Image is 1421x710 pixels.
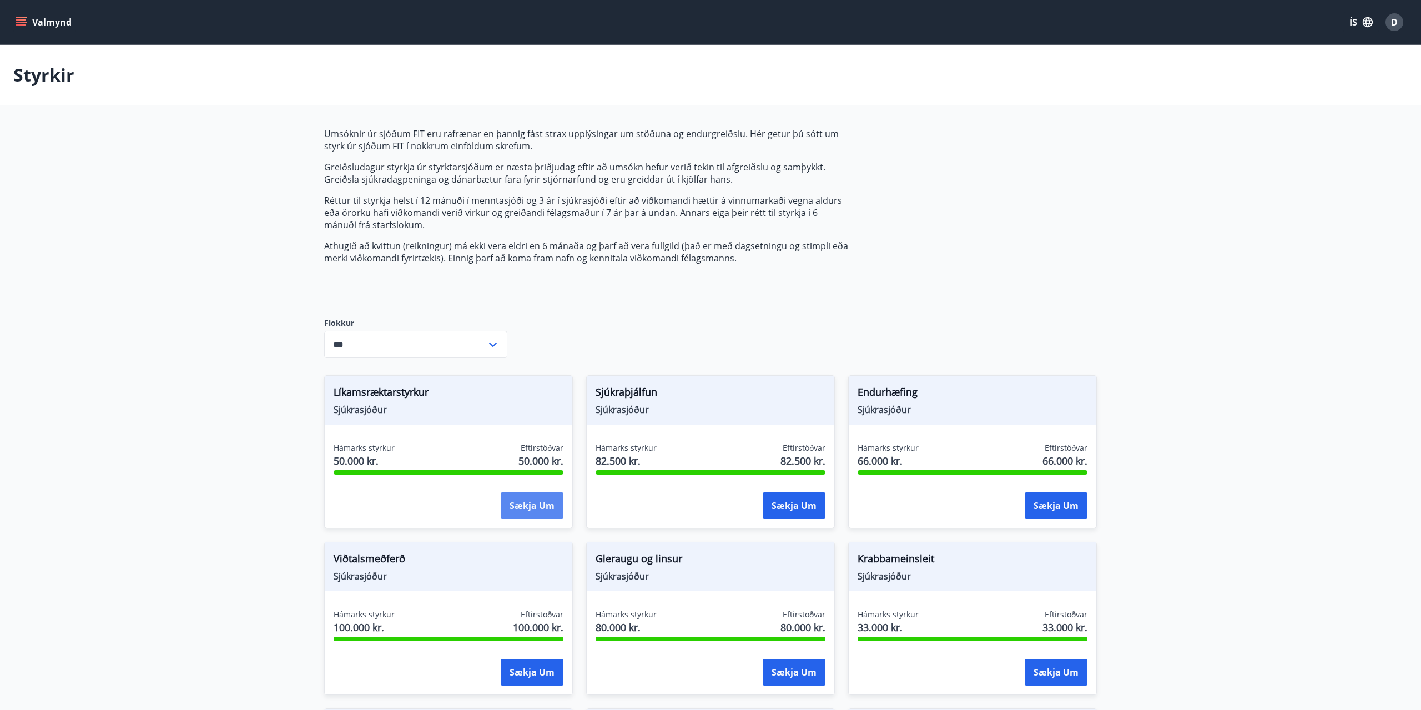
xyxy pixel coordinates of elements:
span: Hámarks styrkur [596,609,657,620]
span: 100.000 kr. [334,620,395,635]
span: Krabbameinsleit [858,551,1087,570]
button: ÍS [1343,12,1379,32]
button: Sækja um [763,659,825,686]
span: Viðtalsmeðferð [334,551,563,570]
span: 50.000 kr. [334,454,395,468]
span: Gleraugu og linsur [596,551,825,570]
span: Hámarks styrkur [858,442,919,454]
span: 82.500 kr. [780,454,825,468]
span: 33.000 kr. [858,620,919,635]
span: Eftirstöðvar [1045,442,1087,454]
p: Umsóknir úr sjóðum FIT eru rafrænar en þannig fást strax upplýsingar um stöðuna og endurgreiðslu.... [324,128,848,152]
button: Sækja um [1025,659,1087,686]
span: D [1391,16,1398,28]
button: Sækja um [1025,492,1087,519]
span: Sjúkraþjálfun [596,385,825,404]
span: 100.000 kr. [513,620,563,635]
p: Réttur til styrkja helst í 12 mánuði í menntasjóði og 3 ár í sjúkrasjóði eftir að viðkomandi hætt... [324,194,848,231]
p: Athugið að kvittun (reikningur) má ekki vera eldri en 6 mánaða og þarf að vera fullgild (það er m... [324,240,848,264]
span: Eftirstöðvar [521,609,563,620]
span: Sjúkrasjóður [334,404,563,416]
p: Styrkir [13,63,74,87]
button: Sækja um [501,659,563,686]
span: Sjúkrasjóður [596,570,825,582]
span: Eftirstöðvar [1045,609,1087,620]
span: Sjúkrasjóður [858,570,1087,582]
span: 66.000 kr. [858,454,919,468]
label: Flokkur [324,318,507,329]
span: Hámarks styrkur [858,609,919,620]
button: menu [13,12,76,32]
span: 50.000 kr. [518,454,563,468]
button: Sækja um [501,492,563,519]
span: 80.000 kr. [780,620,825,635]
span: Eftirstöðvar [521,442,563,454]
span: Hámarks styrkur [334,609,395,620]
button: D [1381,9,1408,36]
span: 80.000 kr. [596,620,657,635]
span: Líkamsræktarstyrkur [334,385,563,404]
span: Hámarks styrkur [334,442,395,454]
span: Sjúkrasjóður [334,570,563,582]
span: Endurhæfing [858,385,1087,404]
span: Eftirstöðvar [783,442,825,454]
span: 82.500 kr. [596,454,657,468]
button: Sækja um [763,492,825,519]
span: 66.000 kr. [1042,454,1087,468]
span: Sjúkrasjóður [596,404,825,416]
p: Greiðsludagur styrkja úr styrktarsjóðum er næsta þriðjudag eftir að umsókn hefur verið tekin til ... [324,161,848,185]
span: Eftirstöðvar [783,609,825,620]
span: 33.000 kr. [1042,620,1087,635]
span: Sjúkrasjóður [858,404,1087,416]
span: Hámarks styrkur [596,442,657,454]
